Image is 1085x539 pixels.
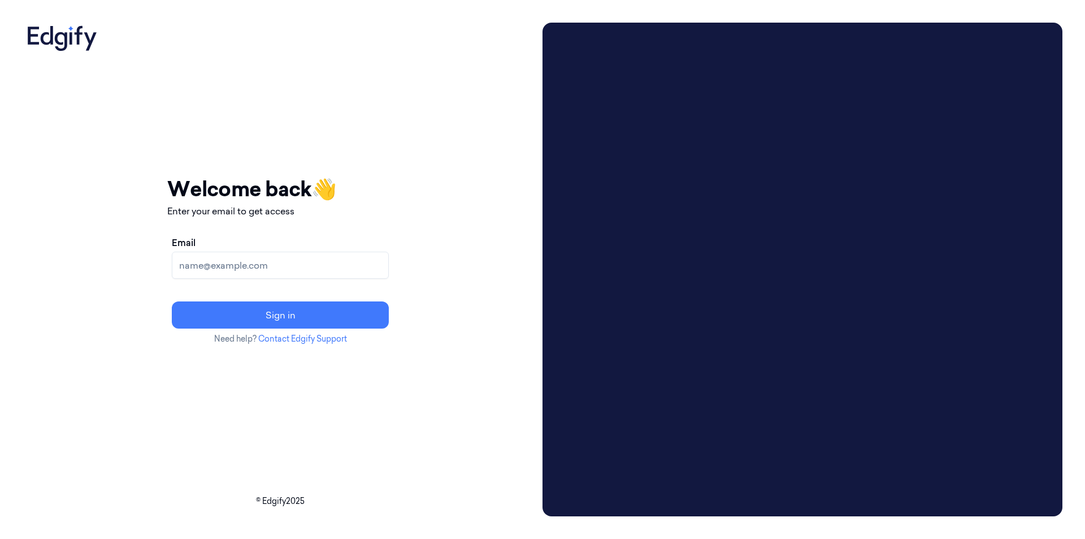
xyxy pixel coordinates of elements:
button: Sign in [172,301,389,329]
p: Need help? [167,333,393,345]
label: Email [172,236,196,249]
p: Enter your email to get access [167,204,393,218]
p: © Edgify 2025 [23,495,538,507]
h1: Welcome back 👋 [167,174,393,204]
input: name@example.com [172,252,389,279]
a: Contact Edgify Support [258,334,347,344]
